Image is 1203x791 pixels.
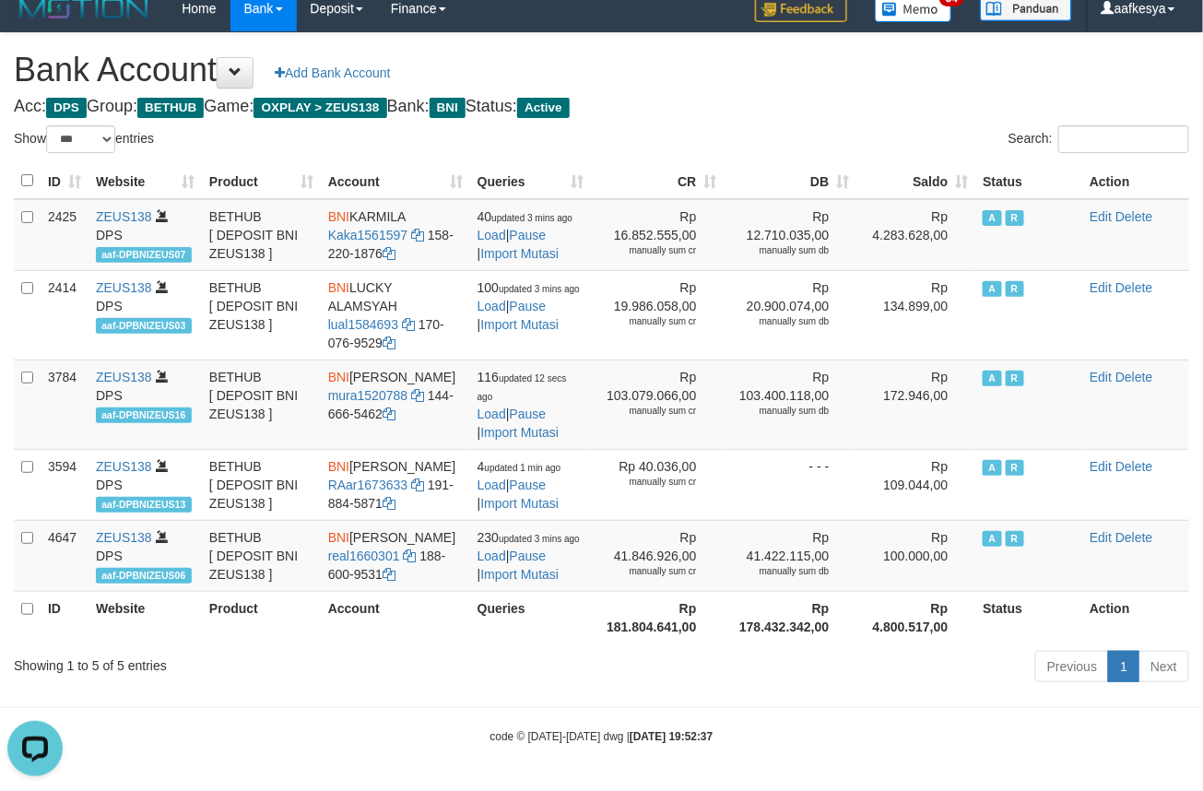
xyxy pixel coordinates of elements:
[478,478,506,492] a: Load
[480,317,559,332] a: Import Mutasi
[478,370,567,403] span: 116
[478,228,506,242] a: Load
[263,57,402,89] a: Add Bank Account
[328,370,349,384] span: BNI
[478,459,561,474] span: 4
[41,199,88,271] td: 2425
[96,370,152,384] a: ZEUS138
[202,449,321,520] td: BETHUB [ DEPOSIT BNI ZEUS138 ]
[383,336,395,350] a: Copy 1700769529 to clipboard
[88,591,202,643] th: Website
[983,460,1001,476] span: Active
[592,199,725,271] td: Rp 16.852.555,00
[478,530,580,582] span: | |
[328,228,407,242] a: Kaka1561597
[41,163,88,199] th: ID: activate to sort column ascending
[88,163,202,199] th: Website: activate to sort column ascending
[430,98,466,118] span: BNI
[411,478,424,492] a: Copy RAar1673633 to clipboard
[1035,651,1109,682] a: Previous
[725,520,857,591] td: Rp 41.422.115,00
[328,549,400,563] a: real1660301
[510,228,547,242] a: Pause
[732,244,830,257] div: manually sum db
[1090,280,1112,295] a: Edit
[1006,460,1024,476] span: Running
[202,360,321,449] td: BETHUB [ DEPOSIT BNI ZEUS138 ]
[96,209,152,224] a: ZEUS138
[1058,125,1189,153] input: Search:
[321,449,470,520] td: [PERSON_NAME] 191-884-5871
[88,360,202,449] td: DPS
[510,299,547,313] a: Pause
[599,476,697,489] div: manually sum cr
[491,213,572,223] span: updated 3 mins ago
[41,449,88,520] td: 3594
[1108,651,1139,682] a: 1
[630,730,713,743] strong: [DATE] 19:52:37
[321,270,470,360] td: LUCKY ALAMSYAH 170-076-9529
[321,163,470,199] th: Account: activate to sort column ascending
[725,270,857,360] td: Rp 20.900.074,00
[592,163,725,199] th: CR: activate to sort column ascending
[202,163,321,199] th: Product: activate to sort column ascending
[328,388,407,403] a: mura1520788
[1006,281,1024,297] span: Running
[404,549,417,563] a: Copy real1660301 to clipboard
[1006,371,1024,386] span: Running
[983,371,1001,386] span: Active
[592,360,725,449] td: Rp 103.079.066,00
[856,520,975,591] td: Rp 100.000,00
[1115,280,1152,295] a: Delete
[328,209,349,224] span: BNI
[202,270,321,360] td: BETHUB [ DEPOSIT BNI ZEUS138 ]
[202,591,321,643] th: Product
[14,125,154,153] label: Show entries
[510,407,547,421] a: Pause
[1090,209,1112,224] a: Edit
[470,591,592,643] th: Queries
[1115,530,1152,545] a: Delete
[510,478,547,492] a: Pause
[478,280,580,332] span: | |
[7,7,63,63] button: Open LiveChat chat widget
[725,360,857,449] td: Rp 103.400.118,00
[1138,651,1189,682] a: Next
[592,449,725,520] td: Rp 40.036,00
[321,591,470,643] th: Account
[383,496,395,511] a: Copy 1918845871 to clipboard
[599,565,697,578] div: manually sum cr
[88,449,202,520] td: DPS
[88,199,202,271] td: DPS
[46,98,87,118] span: DPS
[411,388,424,403] a: Copy mura1520788 to clipboard
[1090,530,1112,545] a: Edit
[510,549,547,563] a: Pause
[983,531,1001,547] span: Active
[96,568,192,584] span: aaf-DPBNIZEUS06
[1008,125,1189,153] label: Search:
[1006,210,1024,226] span: Running
[1090,370,1112,384] a: Edit
[725,163,857,199] th: DB: activate to sort column ascending
[137,98,204,118] span: BETHUB
[732,315,830,328] div: manually sum db
[96,530,152,545] a: ZEUS138
[202,520,321,591] td: BETHUB [ DEPOSIT BNI ZEUS138 ]
[328,530,349,545] span: BNI
[41,591,88,643] th: ID
[478,549,506,563] a: Load
[328,317,398,332] a: lual1584693
[856,591,975,643] th: Rp 4.800.517,00
[96,407,192,423] span: aaf-DPBNIZEUS16
[480,425,559,440] a: Import Mutasi
[1006,531,1024,547] span: Running
[478,459,561,511] span: | |
[478,209,572,224] span: 40
[983,210,1001,226] span: Active
[478,299,506,313] a: Load
[202,199,321,271] td: BETHUB [ DEPOSIT BNI ZEUS138 ]
[88,520,202,591] td: DPS
[321,199,470,271] td: KARMILA 158-220-1876
[856,360,975,449] td: Rp 172.946,00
